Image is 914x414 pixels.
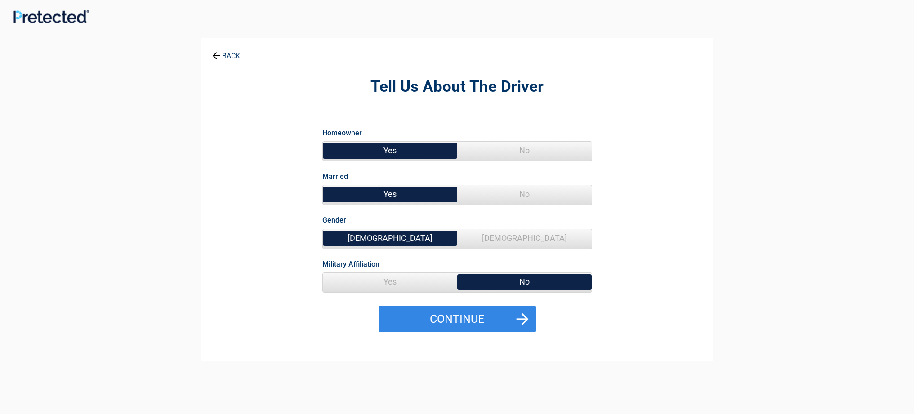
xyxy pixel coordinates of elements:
[457,229,592,247] span: [DEMOGRAPHIC_DATA]
[322,214,346,226] label: Gender
[322,170,348,183] label: Married
[210,44,242,60] a: BACK
[379,306,536,332] button: Continue
[457,185,592,203] span: No
[323,142,457,160] span: Yes
[13,10,89,23] img: Main Logo
[322,258,379,270] label: Military Affiliation
[323,185,457,203] span: Yes
[323,273,457,291] span: Yes
[457,273,592,291] span: No
[251,76,664,98] h2: Tell Us About The Driver
[323,229,457,247] span: [DEMOGRAPHIC_DATA]
[322,127,362,139] label: Homeowner
[457,142,592,160] span: No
